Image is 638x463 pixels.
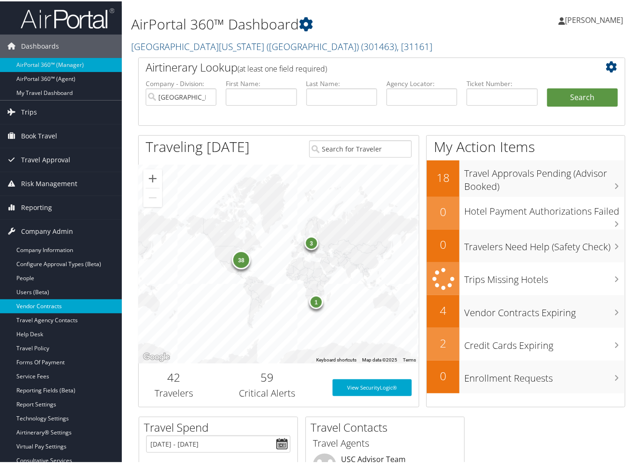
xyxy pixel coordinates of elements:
img: airportal-logo.png [21,6,114,28]
h3: Vendor Contracts Expiring [464,300,625,318]
h2: 2 [427,334,460,350]
h3: Hotel Payment Authorizations Failed [464,199,625,217]
img: Google [141,350,172,362]
h3: Enrollment Requests [464,366,625,383]
h3: Travelers [146,385,202,398]
span: Map data ©2025 [362,356,397,361]
h2: 0 [427,235,460,251]
h2: Travel Spend [144,418,297,434]
h3: Credit Cards Expiring [464,333,625,351]
h3: Trips Missing Hotels [464,267,625,285]
a: View SecurityLogic® [333,378,412,395]
label: First Name: [226,78,297,87]
h2: 0 [427,203,460,218]
a: Terms (opens in new tab) [403,356,416,361]
h3: Travel Approvals Pending (Advisor Booked) [464,161,625,192]
input: Search for Traveler [309,139,412,156]
label: Last Name: [306,78,377,87]
button: Keyboard shortcuts [316,355,356,362]
a: 0Hotel Payment Authorizations Failed [427,195,625,228]
span: , [ 31161 ] [397,39,432,51]
span: Reporting [21,195,52,218]
h1: AirPortal 360™ Dashboard [131,13,465,33]
h2: 18 [427,168,460,184]
a: 18Travel Approvals Pending (Advisor Booked) [427,159,625,195]
h2: 4 [427,301,460,317]
h2: 59 [216,368,319,384]
span: Risk Management [21,171,77,194]
label: Ticket Number: [467,78,537,87]
a: Trips Missing Hotels [427,261,625,294]
h3: Travelers Need Help (Safety Check) [464,234,625,252]
span: (at least one field required) [237,62,327,72]
span: [PERSON_NAME] [565,14,623,24]
label: Agency Locator: [386,78,457,87]
h3: Critical Alerts [216,385,319,398]
a: [GEOGRAPHIC_DATA][US_STATE] ([GEOGRAPHIC_DATA]) [131,39,432,51]
a: 0Enrollment Requests [427,359,625,392]
a: [PERSON_NAME] [558,5,632,33]
span: Book Travel [21,123,57,146]
button: Zoom out [143,187,162,206]
h2: 0 [427,367,460,383]
span: Travel Approval [21,147,70,170]
a: 2Credit Cards Expiring [427,326,625,359]
button: Zoom in [143,168,162,187]
h3: Travel Agents [313,435,457,449]
label: Company - Division: [146,78,216,87]
div: 3 [304,234,319,248]
h1: Traveling [DATE] [146,136,250,155]
h2: Airtinerary Lookup [146,58,578,74]
a: Open this area in Google Maps (opens a new window) [141,350,172,362]
div: 38 [232,249,251,268]
span: Company Admin [21,218,73,242]
div: 1 [309,293,323,307]
span: ( 301463 ) [361,39,397,51]
span: Dashboards [21,33,59,57]
h2: Travel Contacts [311,418,464,434]
h1: My Action Items [427,136,625,155]
a: 0Travelers Need Help (Safety Check) [427,228,625,261]
h2: 42 [146,368,202,384]
a: 4Vendor Contracts Expiring [427,294,625,326]
span: Trips [21,99,37,123]
button: Search [547,87,618,106]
